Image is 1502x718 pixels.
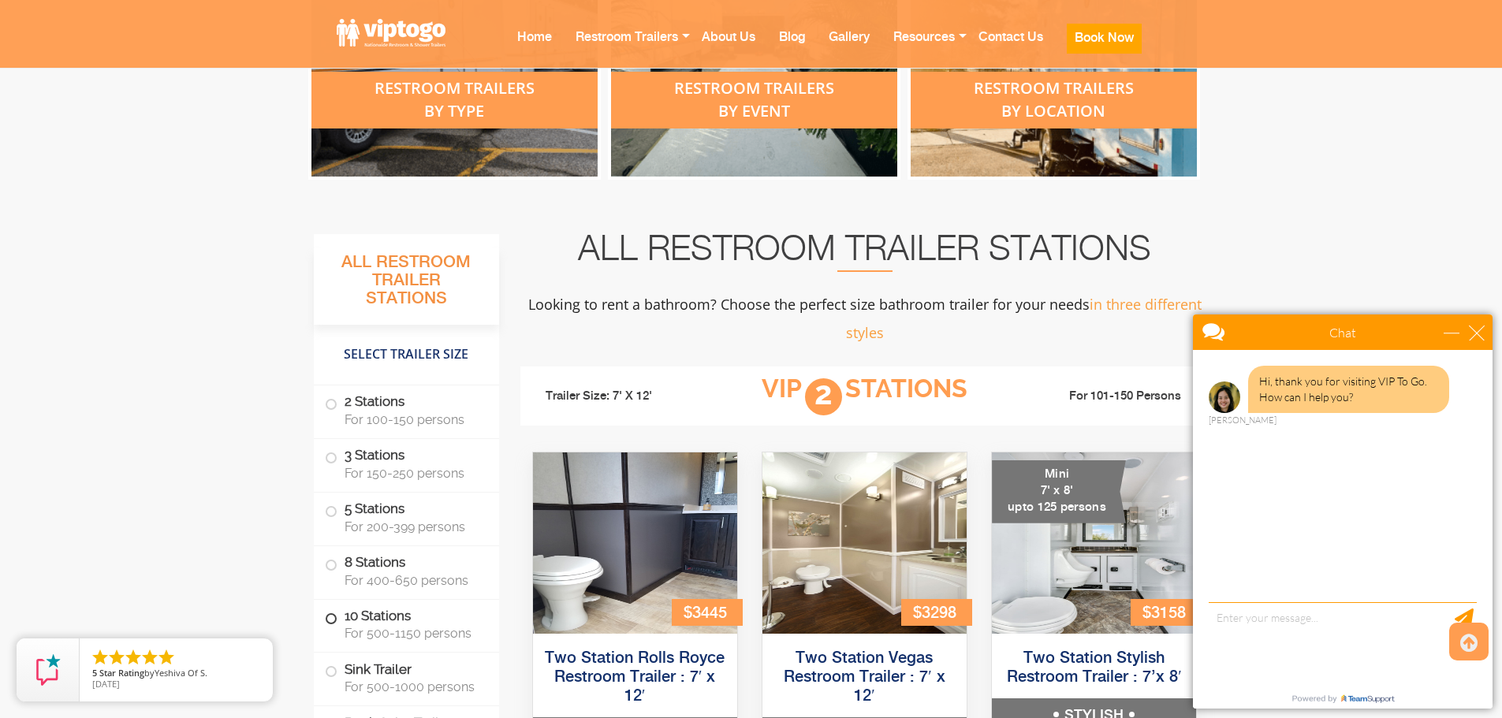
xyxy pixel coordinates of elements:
[325,439,488,488] label: 3 Stations
[901,599,972,626] div: $3298
[99,667,144,679] span: Star Rating
[531,374,700,419] li: Trailer Size: 7' X 12'
[345,626,480,641] span: For 500-1150 persons
[1183,305,1502,718] iframe: Live Chat Box
[564,17,690,79] a: Restroom Trailers
[505,17,564,79] a: Home
[325,493,488,541] label: 5 Stations
[520,234,1209,272] h2: All Restroom Trailer Stations
[91,648,110,667] li: 
[1030,389,1198,405] li: For 101-150 Persons
[92,668,260,679] span: by
[533,452,737,634] img: Side view of two station restroom trailer with separate doors for males and females
[140,648,159,667] li: 
[124,648,143,667] li: 
[817,17,881,79] a: Gallery
[311,72,598,128] div: restroom trailers by type
[157,648,176,667] li: 
[520,290,1209,347] p: Looking to rent a bathroom? Choose the perfect size bathroom trailer for your needs
[155,667,207,679] span: Yeshiva Of S.
[325,600,488,649] label: 10 Stations
[92,678,120,690] span: [DATE]
[992,452,1196,634] img: A mini restroom trailer with two separate stations and separate doors for males and females
[672,599,743,626] div: $3445
[1067,24,1142,54] button: Book Now
[690,17,767,79] a: About Us
[345,573,480,588] span: For 400-650 persons
[92,667,97,679] span: 5
[325,653,488,701] label: Sink Trailer
[325,546,488,595] label: 8 Stations
[1007,650,1181,686] a: Two Station Stylish Restroom Trailer : 7’x 8′
[345,466,480,481] span: For 150-250 persons
[881,17,967,79] a: Resources
[32,654,64,686] img: Review Rating
[314,248,499,325] h3: All Restroom Trailer Stations
[699,375,1029,419] h3: VIP Stations
[805,378,842,415] span: 2
[767,17,817,79] a: Blog
[545,650,725,705] a: Two Station Rolls Royce Restroom Trailer : 7′ x 12′
[992,460,1126,523] div: Mini 7' x 8' upto 125 persons
[1131,599,1202,626] div: $3158
[314,332,499,378] h4: Select Trailer Size
[611,72,897,128] div: restroom trailers by event
[1055,17,1154,87] a: Book Now
[911,72,1197,128] div: restroom trailers by location
[107,648,126,667] li: 
[762,452,967,634] img: Side view of two station restroom trailer with separate doors for males and females
[345,519,480,534] span: For 200-399 persons
[345,679,480,694] span: For 500-1000 persons
[345,412,480,427] span: For 100-150 persons
[325,385,488,434] label: 2 Stations
[967,17,1055,79] a: Contact Us
[784,650,945,705] a: Two Station Vegas Restroom Trailer : 7′ x 12′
